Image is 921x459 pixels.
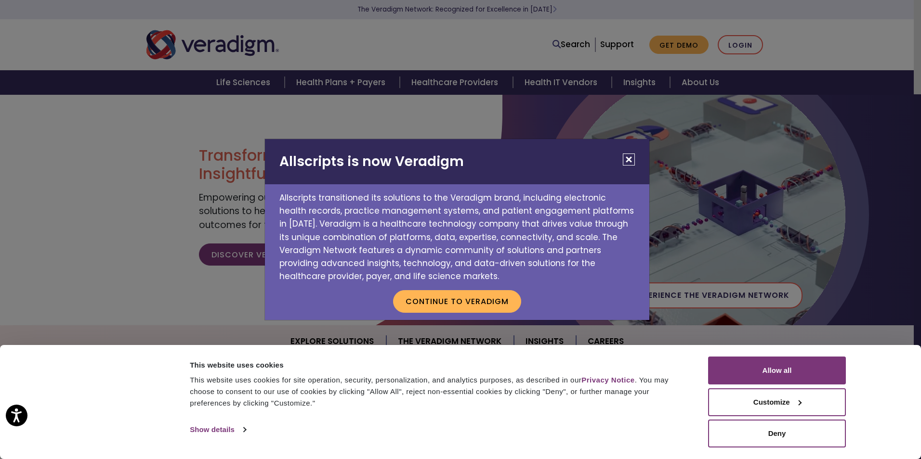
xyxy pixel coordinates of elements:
button: Customize [708,388,846,416]
div: This website uses cookies for site operation, security, personalization, and analytics purposes, ... [190,374,686,409]
div: This website uses cookies [190,359,686,371]
p: Allscripts transitioned its solutions to the Veradigm brand, including electronic health records,... [265,184,649,283]
button: Continue to Veradigm [393,290,521,312]
button: Allow all [708,357,846,384]
button: Close [623,153,635,166]
h2: Allscripts is now Veradigm [265,139,649,184]
a: Show details [190,422,246,437]
a: Privacy Notice [581,376,634,384]
button: Deny [708,420,846,447]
